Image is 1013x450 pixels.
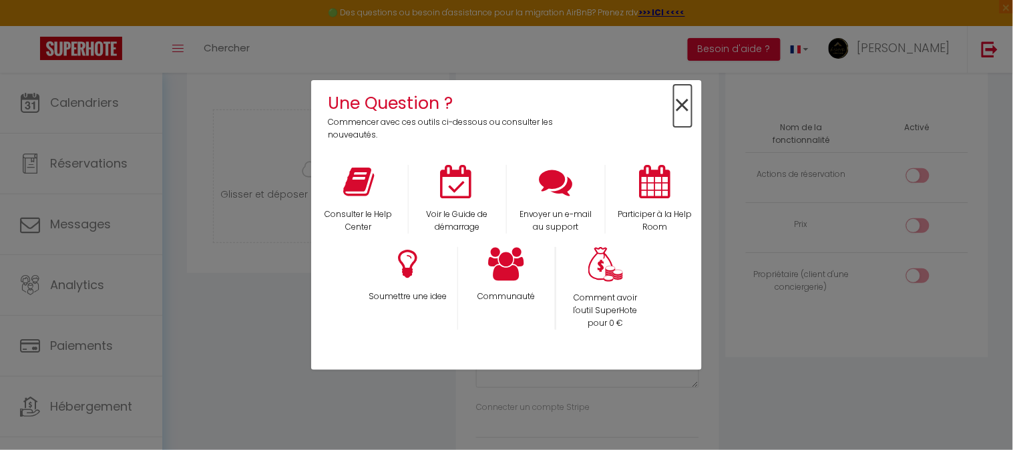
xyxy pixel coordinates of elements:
h4: Une Question ? [328,90,562,116]
img: Money bag [588,247,623,282]
p: Consulter le Help Center [318,208,399,234]
p: Soumettre une idee [367,290,449,303]
span: × [674,85,692,127]
p: Commencer avec ces outils ci-dessous ou consulter les nouveautés. [328,116,562,142]
p: Envoyer un e-mail au support [516,208,597,234]
button: Close [674,91,692,121]
p: Comment avoir l'outil SuperHote pour 0 € [566,292,646,330]
p: Voir le Guide de démarrage [417,208,497,234]
p: Communauté [467,290,547,303]
p: Participer à la Help Room [614,208,695,234]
